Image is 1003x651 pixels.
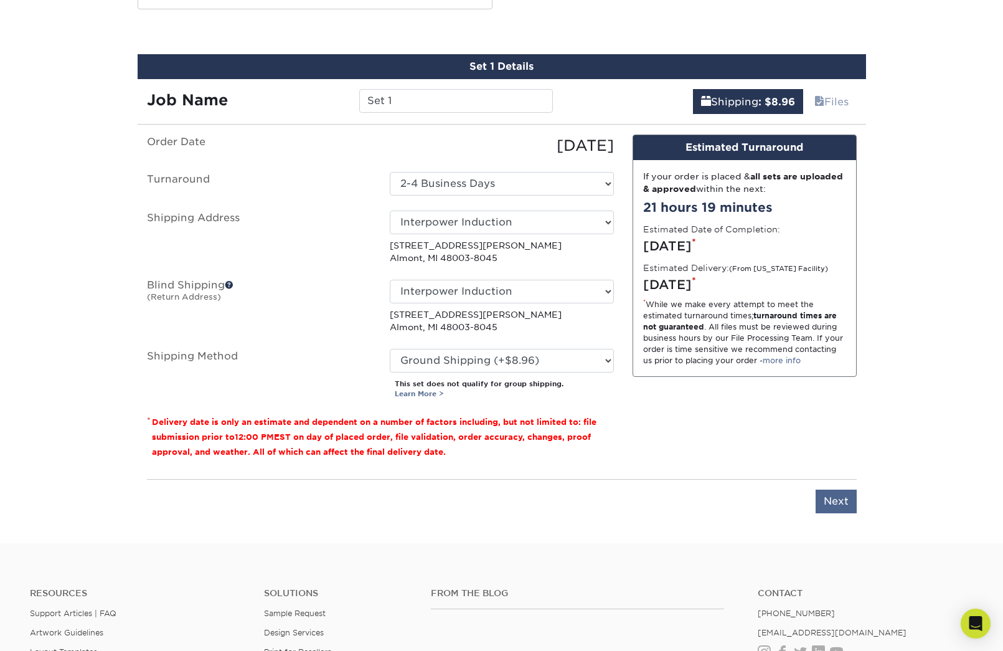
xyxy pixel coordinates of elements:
[138,280,380,334] label: Blind Shipping
[729,265,828,273] small: (From [US_STATE] Facility)
[814,96,824,108] span: files
[395,389,444,398] a: Learn More >
[758,628,906,637] a: [EMAIL_ADDRESS][DOMAIN_NAME]
[390,308,614,334] p: [STREET_ADDRESS][PERSON_NAME] Almont, MI 48003-8045
[633,135,856,160] div: Estimated Turnaround
[380,135,623,157] div: [DATE]
[147,292,221,302] small: (Return Address)
[806,89,857,114] a: Files
[30,588,245,599] h4: Resources
[643,262,828,274] label: Estimated Delivery:
[643,198,846,217] div: 21 hours 19 minutes
[693,89,803,114] a: Shipping: $8.96
[395,379,614,400] p: This set does not qualify for group shipping.
[147,91,228,109] strong: Job Name
[961,609,991,639] div: Open Intercom Messenger
[264,588,412,599] h4: Solutions
[138,135,380,157] label: Order Date
[643,275,846,294] div: [DATE]
[643,223,780,235] label: Estimated Date of Completion:
[763,356,801,365] a: more info
[390,239,614,265] p: [STREET_ADDRESS][PERSON_NAME] Almont, MI 48003-8045
[701,96,711,108] span: shipping
[816,490,857,513] input: Next
[643,299,846,366] div: While we make every attempt to meet the estimated turnaround times; . All files must be reviewed ...
[431,588,725,599] h4: From the Blog
[138,349,380,400] label: Shipping Method
[264,609,326,618] a: Sample Request
[359,89,553,113] input: Enter a job name
[758,588,973,599] a: Contact
[264,628,324,637] a: Design Services
[138,211,380,265] label: Shipping Address
[138,54,866,79] div: Set 1 Details
[152,417,596,457] small: Delivery date is only an estimate and dependent on a number of factors including, but not limited...
[235,432,274,442] span: 12:00 PM
[643,237,846,255] div: [DATE]
[758,609,835,618] a: [PHONE_NUMBER]
[643,311,837,331] strong: turnaround times are not guaranteed
[643,170,846,196] div: If your order is placed & within the next:
[758,96,795,108] b: : $8.96
[138,172,380,196] label: Turnaround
